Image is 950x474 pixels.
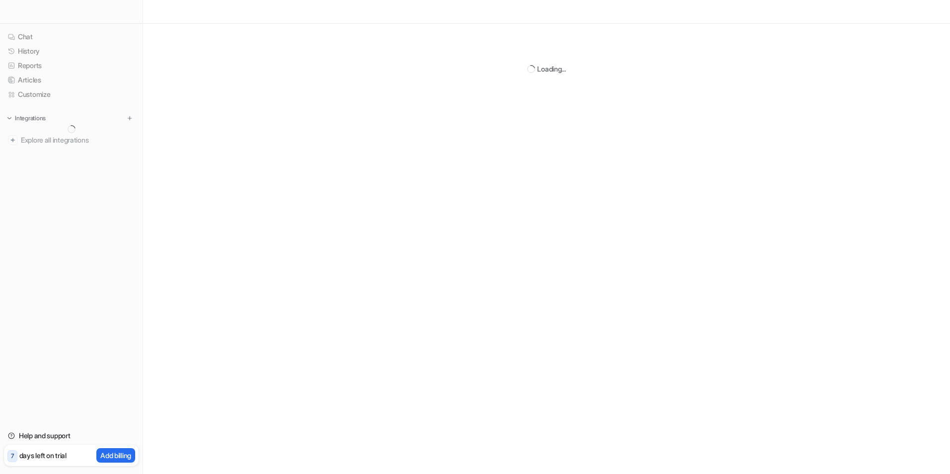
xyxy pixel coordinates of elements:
[4,73,139,87] a: Articles
[96,448,135,463] button: Add billing
[537,64,565,74] div: Loading...
[6,115,13,122] img: expand menu
[4,133,139,147] a: Explore all integrations
[126,115,133,122] img: menu_add.svg
[100,450,131,461] p: Add billing
[19,450,67,461] p: days left on trial
[15,114,46,122] p: Integrations
[11,452,14,461] p: 7
[4,59,139,73] a: Reports
[4,429,139,443] a: Help and support
[4,113,49,123] button: Integrations
[4,44,139,58] a: History
[4,30,139,44] a: Chat
[4,87,139,101] a: Customize
[8,135,18,145] img: explore all integrations
[21,132,135,148] span: Explore all integrations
